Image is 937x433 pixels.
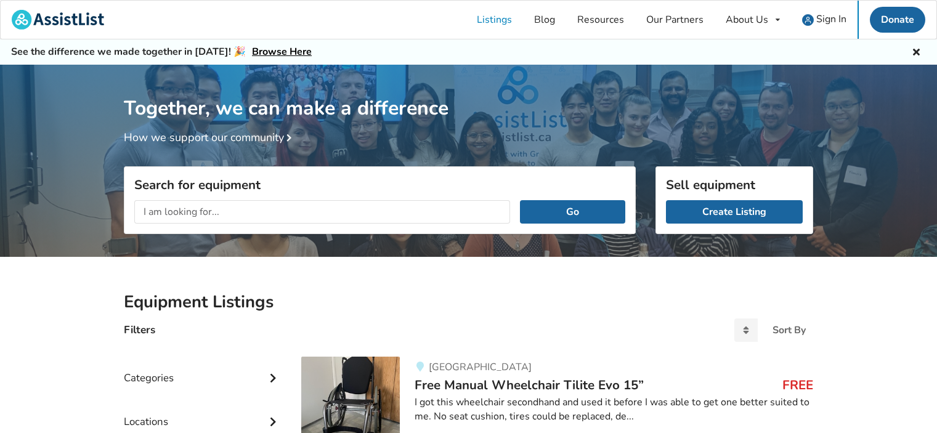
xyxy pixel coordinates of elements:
a: Browse Here [252,45,312,59]
a: Donate [870,7,925,33]
h5: See the difference we made together in [DATE]! 🎉 [11,46,312,59]
div: Sort By [773,325,806,335]
span: Free Manual Wheelchair Tilite Evo 15” [415,376,644,394]
h3: Search for equipment [134,177,625,193]
a: Resources [566,1,635,39]
a: How we support our community [124,130,296,145]
h3: Sell equipment [666,177,803,193]
a: Our Partners [635,1,715,39]
a: Listings [466,1,523,39]
div: I got this wheelchair secondhand and used it before I was able to get one better suited to me. No... [415,395,813,424]
a: user icon Sign In [791,1,858,39]
span: Sign In [816,12,846,26]
h4: Filters [124,323,155,337]
div: About Us [726,15,768,25]
div: Categories [124,347,282,391]
img: assistlist-logo [12,10,104,30]
input: I am looking for... [134,200,510,224]
a: Blog [523,1,566,39]
button: Go [520,200,625,224]
img: user icon [802,14,814,26]
a: Create Listing [666,200,803,224]
h1: Together, we can make a difference [124,65,813,121]
h3: FREE [782,377,813,393]
h2: Equipment Listings [124,291,813,313]
span: [GEOGRAPHIC_DATA] [429,360,532,374]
